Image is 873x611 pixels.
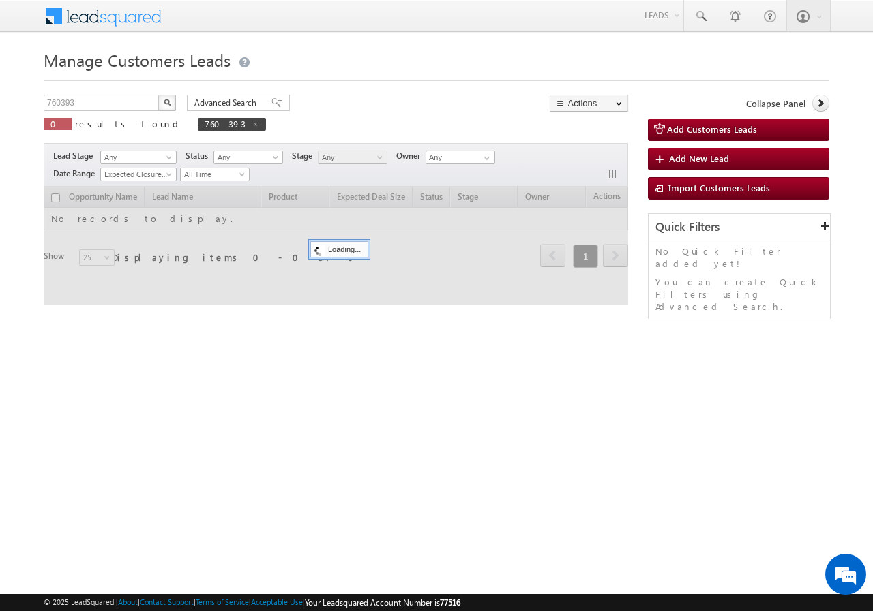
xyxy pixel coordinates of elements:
div: Loading... [310,241,368,257]
span: Your Leadsquared Account Number is [305,597,460,608]
a: Show All Items [477,151,494,165]
p: No Quick Filter added yet! [655,245,823,270]
a: Expected Closure Date [100,168,177,181]
a: Terms of Service [196,597,249,606]
span: © 2025 LeadSquared | | | | | [44,596,460,609]
a: Contact Support [140,597,194,606]
a: About [118,597,138,606]
span: results found [75,118,183,129]
a: All Time [180,168,250,181]
span: Advanced Search [194,97,261,109]
span: Date Range [53,168,100,180]
div: Quick Filters [649,214,830,240]
a: Any [100,151,177,164]
span: Add New Lead [669,153,729,164]
span: Owner [396,150,426,162]
a: Any [213,151,283,164]
button: Actions [550,95,628,112]
p: You can create Quick Filters using Advanced Search. [655,276,823,313]
span: 760393 [205,118,246,129]
span: 0 [50,118,65,129]
span: Stage [292,150,318,162]
span: Status [186,150,213,162]
img: Search [164,99,171,106]
span: 77516 [440,597,460,608]
input: Type to Search [426,151,495,164]
a: Acceptable Use [251,597,303,606]
a: Any [318,151,387,164]
span: Any [101,151,172,163]
span: Collapse Panel [746,97,805,110]
span: Manage Customers Leads [44,49,231,71]
span: Add Customers Leads [667,123,757,135]
span: Any [319,151,383,163]
span: All Time [181,168,246,181]
span: Lead Stage [53,150,98,162]
span: Import Customers Leads [668,182,770,193]
span: Any [214,151,279,163]
span: Expected Closure Date [101,168,172,181]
